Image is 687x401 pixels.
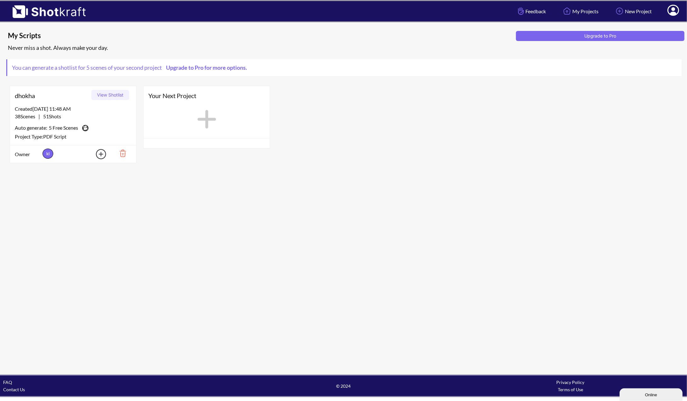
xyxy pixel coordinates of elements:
[620,387,684,401] iframe: chat widget
[43,149,53,159] span: kl
[15,105,131,113] div: Created [DATE] 11:48 AM
[230,382,457,390] span: © 2024
[6,43,684,53] div: Never miss a shot. Always make your day.
[86,147,108,161] img: Add Icon
[49,124,78,133] span: 5 Free Scenes
[516,31,684,41] button: Upgrade to Pro
[457,386,684,393] div: Terms of Use
[148,91,265,100] span: Your Next Project
[562,6,572,16] img: Home Icon
[15,124,49,133] span: Auto generate:
[110,148,131,159] img: Trash Icon
[517,6,525,16] img: Hand Icon
[81,123,89,133] img: Camera Icon
[517,8,546,15] span: Feedback
[15,113,61,120] span: |
[91,90,129,100] button: View Shotlist
[162,64,250,71] a: Upgrade to Pro for more options.
[610,3,656,20] a: New Project
[85,64,162,71] span: 5 scenes of your second project
[614,6,625,16] img: Add Icon
[7,59,255,76] span: You can generate a shotlist for
[3,380,12,385] a: FAQ
[15,133,131,140] div: Project Type: PDF Script
[557,3,603,20] a: My Projects
[457,379,684,386] div: Privacy Policy
[15,91,89,100] span: dhokha
[40,113,61,119] span: 51 Shots
[15,150,41,158] span: Owner
[8,31,514,40] span: My Scripts
[3,387,25,392] a: Contact Us
[15,113,38,119] span: 38 Scenes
